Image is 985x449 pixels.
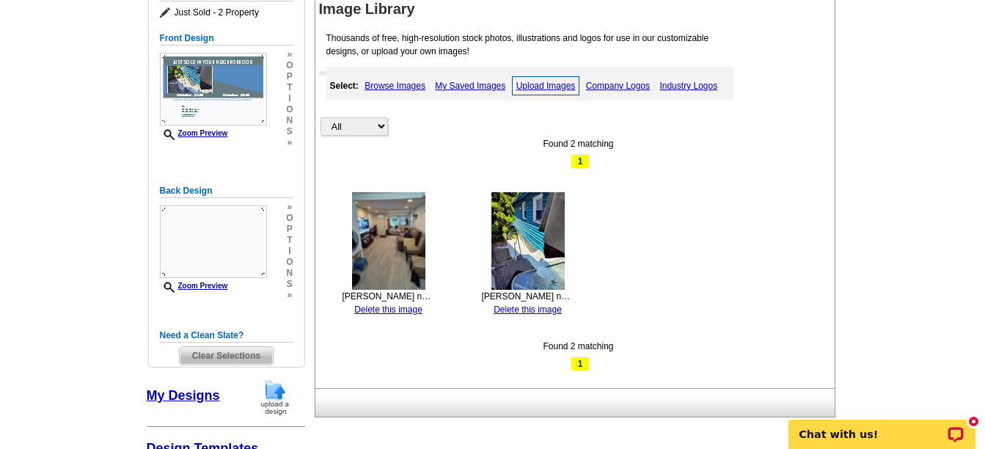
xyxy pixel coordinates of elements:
[160,329,293,343] h5: Need a Clean Slate?
[286,115,293,126] span: n
[319,1,838,17] h1: Image Library
[286,60,293,71] span: o
[319,32,739,58] p: Thousands of free, high-resolution stock photos, illustrations and logos for use in our customiza...
[286,290,293,301] span: »
[160,129,228,137] a: Zoom Preview
[361,77,429,95] a: Browse Images
[494,304,562,315] a: Delete this image
[571,154,590,169] span: 1
[286,257,293,268] span: o
[286,82,293,93] span: t
[319,340,838,353] div: Found 2 matching
[352,192,425,290] img: thumb-689e140d4b339.jpg
[180,347,273,365] span: Clear Selections
[286,49,293,60] span: »
[286,202,293,213] span: »
[160,53,267,125] img: frontsmallthumbnail.jpg
[330,81,359,91] strong: Select:
[431,77,509,95] a: My Saved Images
[582,77,653,95] a: Company Logos
[286,137,293,148] span: »
[656,77,721,95] a: Industry Logos
[286,246,293,257] span: i
[286,268,293,279] span: n
[286,93,293,104] span: i
[160,5,293,20] span: Just Sold - 2 Property
[512,76,580,95] a: Upload Images
[160,32,293,45] h5: Front Design
[491,192,565,290] img: thumb-689e0d0d7c608.jpg
[160,205,267,278] img: backsmallthumbnail.jpg
[571,357,590,371] span: 1
[319,137,838,150] div: Found 2 matching
[286,126,293,137] span: s
[147,388,220,403] a: My Designs
[286,224,293,235] span: p
[286,71,293,82] span: p
[286,213,293,224] span: o
[779,403,985,449] iframe: LiveChat chat widget
[160,282,228,290] a: Zoom Preview
[286,235,293,246] span: t
[343,290,435,303] div: [PERSON_NAME] new photo LR 6 12 25.jpg
[482,290,574,303] div: [PERSON_NAME] new photo side of house [STREET_ADDRESS] 6 9 25.jpg
[286,279,293,290] span: s
[160,184,293,198] h5: Back Design
[286,104,293,115] span: o
[354,304,422,315] a: Delete this image
[256,379,294,416] img: upload-design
